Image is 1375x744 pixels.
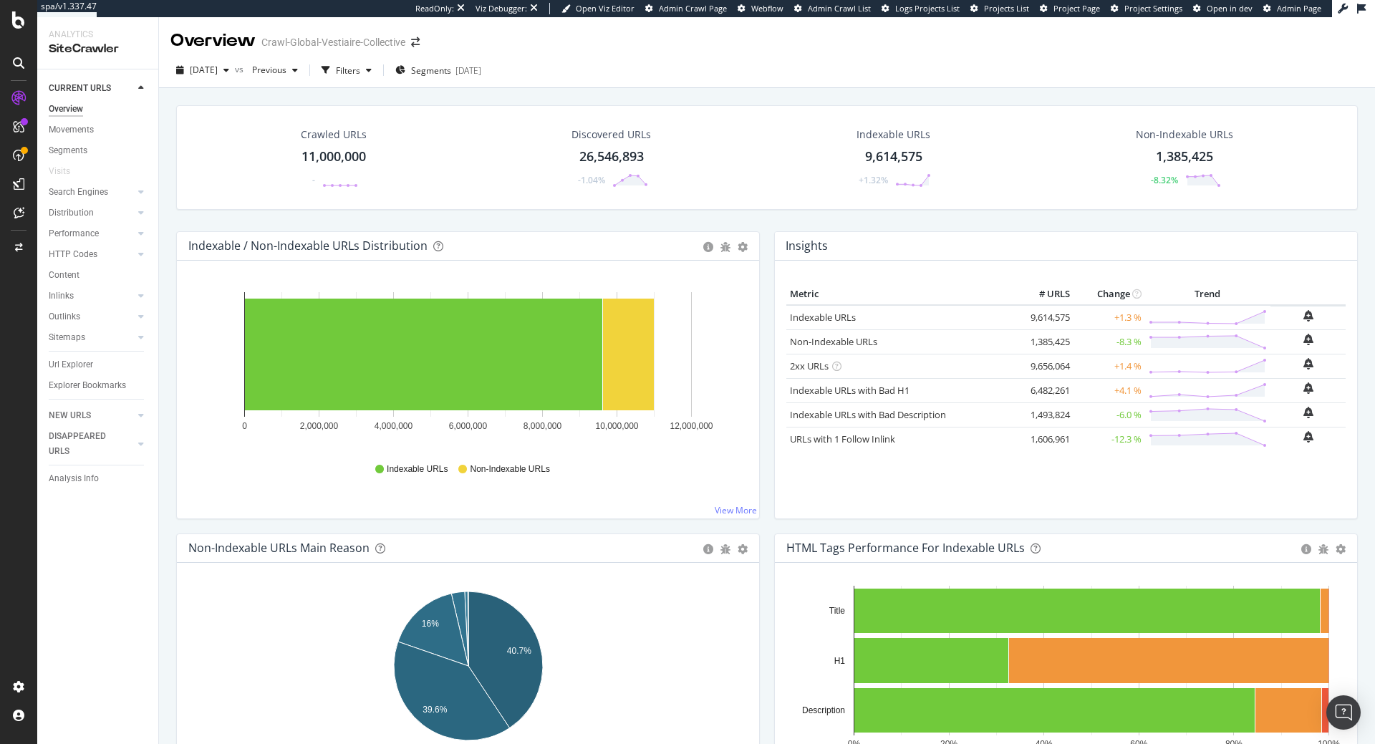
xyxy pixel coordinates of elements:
[49,471,99,486] div: Analysis Info
[49,408,134,423] a: NEW URLS
[794,3,871,14] a: Admin Crawl List
[751,3,783,14] span: Webflow
[882,3,960,14] a: Logs Projects List
[49,247,134,262] a: HTTP Codes
[188,284,748,450] svg: A chart.
[790,335,877,348] a: Non-Indexable URLs
[261,35,405,49] div: Crawl-Global-Vestiaire-Collective
[336,64,360,77] div: Filters
[300,421,339,431] text: 2,000,000
[703,242,713,252] div: circle-info
[246,64,286,76] span: Previous
[578,174,605,186] div: -1.04%
[1016,305,1074,330] td: 9,614,575
[387,463,448,475] span: Indexable URLs
[390,59,487,82] button: Segments[DATE]
[595,421,638,431] text: 10,000,000
[49,226,99,241] div: Performance
[49,268,148,283] a: Content
[49,206,134,221] a: Distribution
[576,3,635,14] span: Open Viz Editor
[970,3,1029,14] a: Projects List
[49,429,121,459] div: DISAPPEARED URLS
[170,59,235,82] button: [DATE]
[1016,329,1074,354] td: 1,385,425
[645,3,727,14] a: Admin Crawl Page
[561,3,635,14] a: Open Viz Editor
[49,408,91,423] div: NEW URLS
[571,127,651,142] div: Discovered URLs
[738,544,748,554] div: gear
[316,59,377,82] button: Filters
[1303,334,1313,345] div: bell-plus
[984,3,1029,14] span: Projects List
[476,3,527,14] div: Viz Debugger:
[720,544,730,554] div: bug
[49,309,80,324] div: Outlinks
[859,174,888,186] div: +1.32%
[1277,3,1321,14] span: Admin Page
[49,143,87,158] div: Segments
[1074,305,1145,330] td: +1.3 %
[455,64,481,77] div: [DATE]
[190,64,218,76] span: 2025 Sep. 16th
[524,421,562,431] text: 8,000,000
[1124,3,1182,14] span: Project Settings
[1303,407,1313,418] div: bell-plus
[415,3,454,14] div: ReadOnly:
[1016,427,1074,451] td: 1,606,961
[49,164,70,179] div: Visits
[1303,358,1313,369] div: bell-plus
[786,541,1025,555] div: HTML Tags Performance for Indexable URLs
[49,357,93,372] div: Url Explorer
[790,433,895,445] a: URLs with 1 Follow Inlink
[834,656,846,666] text: H1
[49,185,108,200] div: Search Engines
[49,102,148,117] a: Overview
[235,63,246,75] span: vs
[49,378,148,393] a: Explorer Bookmarks
[301,127,367,142] div: Crawled URLs
[49,41,147,57] div: SiteCrawler
[1207,3,1253,14] span: Open in dev
[375,421,413,431] text: 4,000,000
[242,421,247,431] text: 0
[1145,284,1270,305] th: Trend
[49,378,126,393] div: Explorer Bookmarks
[49,330,134,345] a: Sitemaps
[188,541,370,555] div: Non-Indexable URLs Main Reason
[49,471,148,486] a: Analysis Info
[579,148,644,166] div: 26,546,893
[49,81,111,96] div: CURRENT URLS
[790,311,856,324] a: Indexable URLs
[790,384,910,397] a: Indexable URLs with Bad H1
[507,646,531,656] text: 40.7%
[49,102,83,117] div: Overview
[738,242,748,252] div: gear
[1074,402,1145,427] td: -6.0 %
[895,3,960,14] span: Logs Projects List
[49,330,85,345] div: Sitemaps
[720,242,730,252] div: bug
[790,359,829,372] a: 2xx URLs
[1053,3,1100,14] span: Project Page
[1040,3,1100,14] a: Project Page
[786,284,1016,305] th: Metric
[49,357,148,372] a: Url Explorer
[49,289,134,304] a: Inlinks
[49,289,74,304] div: Inlinks
[246,59,304,82] button: Previous
[703,544,713,554] div: circle-info
[49,268,79,283] div: Content
[1303,382,1313,394] div: bell-plus
[1111,3,1182,14] a: Project Settings
[49,206,94,221] div: Distribution
[1326,695,1361,730] div: Open Intercom Messenger
[411,37,420,47] div: arrow-right-arrow-left
[786,236,828,256] h4: Insights
[1074,378,1145,402] td: +4.1 %
[301,148,366,166] div: 11,000,000
[1318,544,1328,554] div: bug
[49,164,85,179] a: Visits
